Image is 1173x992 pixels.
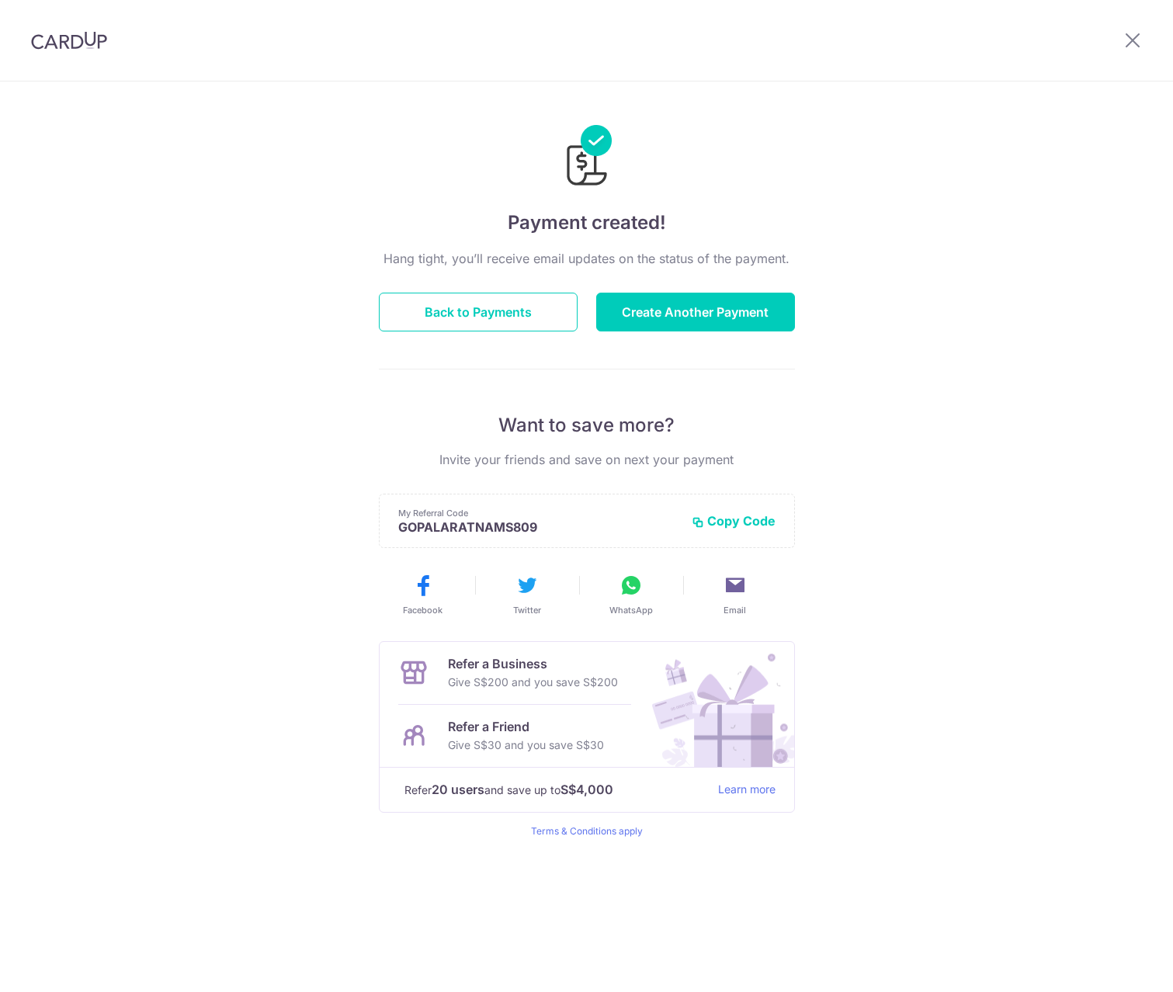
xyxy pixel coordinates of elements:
h4: Payment created! [379,209,795,237]
button: Twitter [481,573,573,616]
span: Twitter [513,604,541,616]
img: CardUp [31,31,107,50]
button: Facebook [377,573,469,616]
button: Email [689,573,781,616]
button: WhatsApp [585,573,677,616]
a: Terms & Conditions apply [531,825,643,837]
img: Refer [637,642,794,767]
iframe: Opens a widget where you can find more information [1073,945,1157,984]
p: Invite your friends and save on next your payment [379,450,795,469]
button: Back to Payments [379,293,578,331]
span: Facebook [403,604,442,616]
p: Give S$30 and you save S$30 [448,736,604,754]
p: Hang tight, you’ll receive email updates on the status of the payment. [379,249,795,268]
p: Refer a Business [448,654,618,673]
p: GOPALARATNAMS809 [398,519,679,535]
p: Refer and save up to [404,780,706,799]
button: Create Another Payment [596,293,795,331]
button: Copy Code [692,513,776,529]
p: Give S$200 and you save S$200 [448,673,618,692]
p: My Referral Code [398,507,679,519]
strong: S$4,000 [560,780,613,799]
img: Payments [562,125,612,190]
span: Email [724,604,746,616]
strong: 20 users [432,780,484,799]
span: WhatsApp [609,604,653,616]
p: Refer a Friend [448,717,604,736]
p: Want to save more? [379,413,795,438]
a: Learn more [718,780,776,799]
